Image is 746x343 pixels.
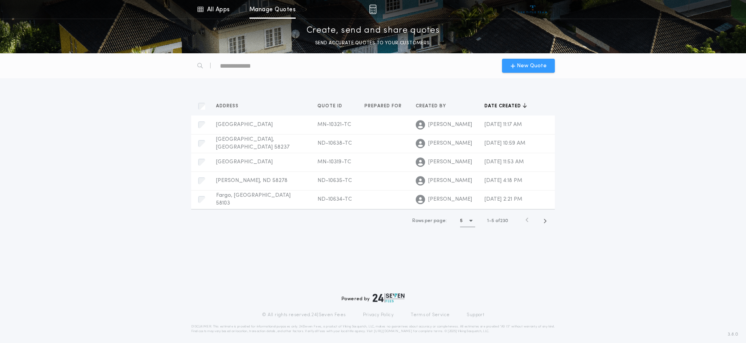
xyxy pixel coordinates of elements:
span: ND-10638-TC [317,140,352,146]
span: Date created [485,103,523,109]
img: vs-icon [518,5,547,13]
span: 5 [492,219,494,223]
p: © All rights reserved. 24|Seven Fees [262,312,346,318]
p: Create, send and share quotes [307,24,440,37]
span: [DATE] 11:17 AM [485,122,522,128]
span: ND-10634-TC [317,196,352,202]
span: MN-10321-TC [317,122,351,128]
button: New Quote [502,59,555,73]
h1: 5 [460,217,463,225]
span: [DATE] 4:18 PM [485,178,522,184]
a: Support [467,312,484,318]
span: [GEOGRAPHIC_DATA] [216,122,273,128]
a: Privacy Policy [363,312,394,318]
a: [URL][DOMAIN_NAME] [374,330,412,333]
span: [GEOGRAPHIC_DATA] [216,159,273,165]
span: [GEOGRAPHIC_DATA], [GEOGRAPHIC_DATA] 58237 [216,136,289,150]
span: 3.8.0 [728,331,738,338]
span: [PERSON_NAME] [428,140,472,147]
img: logo [373,293,404,303]
span: MN-10319-TC [317,159,351,165]
span: Rows per page: [412,219,447,223]
span: [PERSON_NAME], ND 58278 [216,178,288,184]
a: Terms of Service [411,312,450,318]
span: New Quote [517,62,547,70]
button: Address [216,102,244,110]
p: SEND ACCURATE QUOTES TO YOUR CUSTOMERS. [315,39,431,47]
span: 1 [487,219,489,223]
span: [PERSON_NAME] [428,158,472,166]
img: img [369,5,376,14]
span: Created by [416,103,448,109]
span: [DATE] 10:59 AM [485,140,525,146]
div: Powered by [342,293,404,303]
span: [PERSON_NAME] [428,177,472,185]
button: Quote ID [317,102,348,110]
button: Date created [485,102,527,110]
span: [PERSON_NAME] [428,196,472,203]
p: DISCLAIMER: This estimate is provided for informational purposes only. 24|Seven Fees, a product o... [191,324,555,334]
span: [PERSON_NAME] [428,121,472,129]
span: of 230 [495,217,508,224]
span: ND-10635-TC [317,178,352,184]
span: Quote ID [317,103,344,109]
button: 5 [460,215,475,227]
span: [DATE] 2:21 PM [485,196,522,202]
span: Address [216,103,240,109]
span: Fargo, [GEOGRAPHIC_DATA] 58103 [216,192,291,206]
span: Prepared for [364,103,403,109]
span: [DATE] 11:53 AM [485,159,524,165]
button: Created by [416,102,452,110]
